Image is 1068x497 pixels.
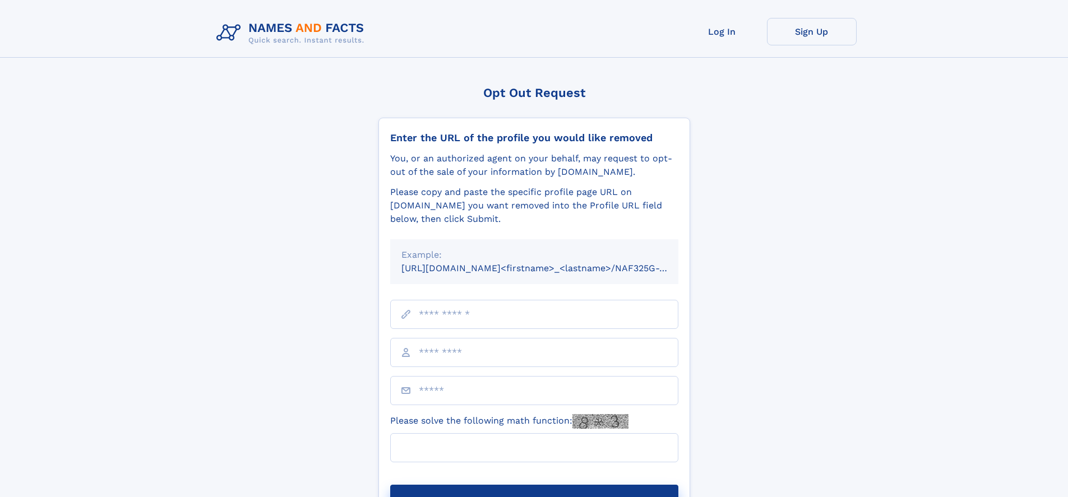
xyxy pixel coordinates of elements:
[677,18,767,45] a: Log In
[390,414,628,429] label: Please solve the following math function:
[767,18,857,45] a: Sign Up
[390,132,678,144] div: Enter the URL of the profile you would like removed
[390,185,678,226] div: Please copy and paste the specific profile page URL on [DOMAIN_NAME] you want removed into the Pr...
[401,263,700,273] small: [URL][DOMAIN_NAME]<firstname>_<lastname>/NAF325G-xxxxxxxx
[212,18,373,48] img: Logo Names and Facts
[378,86,690,100] div: Opt Out Request
[401,248,667,262] div: Example:
[390,152,678,179] div: You, or an authorized agent on your behalf, may request to opt-out of the sale of your informatio...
